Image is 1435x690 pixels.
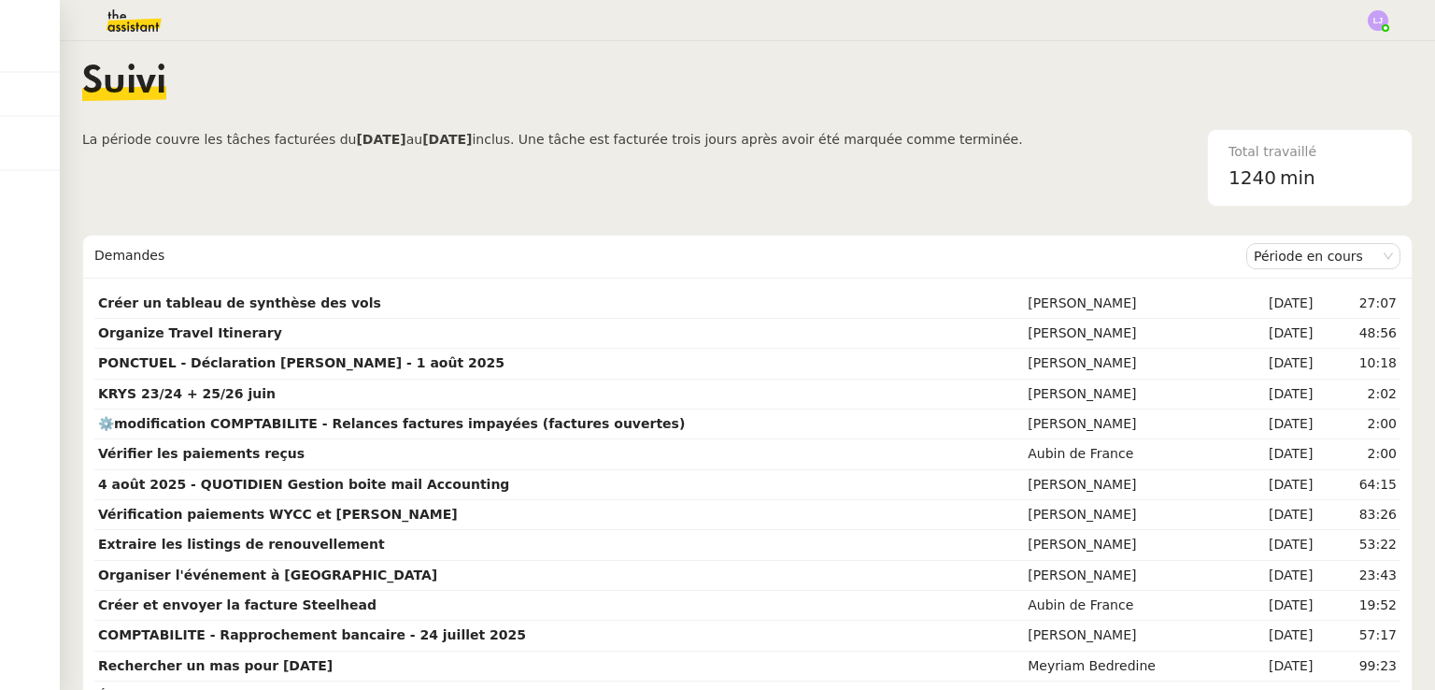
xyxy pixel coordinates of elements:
span: min [1280,163,1315,194]
strong: PONCTUEL - Déclaration [PERSON_NAME] - 1 août 2025 [98,355,504,370]
td: 99:23 [1316,652,1400,682]
td: 53:22 [1316,530,1400,560]
strong: Vérifier les paiements reçus [98,446,305,461]
strong: KRYS 23/24 + 25/26 juin [98,386,276,401]
nz-select-item: Période en cours [1254,244,1393,268]
td: [PERSON_NAME] [1024,470,1236,500]
td: [DATE] [1236,561,1317,591]
strong: Rechercher un mas pour [DATE] [98,658,333,673]
td: [PERSON_NAME] [1024,319,1236,349]
b: [DATE] [356,132,405,147]
strong: ⚙️modification COMPTABILITE - Relances factures impayées (factures ouvertes) [98,416,685,431]
td: [DATE] [1236,319,1317,349]
td: 27:07 [1316,289,1400,319]
td: [PERSON_NAME] [1024,410,1236,439]
span: Suivi [82,64,166,101]
strong: Extraire les listings de renouvellement [98,537,385,552]
strong: Organiser l'événement à [GEOGRAPHIC_DATA] [98,568,437,582]
td: 57:17 [1316,621,1400,651]
td: 2:00 [1316,410,1400,439]
td: [PERSON_NAME] [1024,349,1236,379]
td: 83:26 [1316,500,1400,530]
strong: Organize Travel Itinerary [98,325,282,340]
td: [DATE] [1236,652,1317,682]
td: [PERSON_NAME] [1024,500,1236,530]
td: [PERSON_NAME] [1024,289,1236,319]
td: [DATE] [1236,410,1317,439]
span: au [406,132,422,147]
td: [PERSON_NAME] [1024,621,1236,651]
td: 10:18 [1316,349,1400,379]
td: Aubin de France [1024,439,1236,469]
td: [PERSON_NAME] [1024,380,1236,410]
td: [DATE] [1236,591,1317,621]
td: [DATE] [1236,380,1317,410]
td: [DATE] [1236,500,1317,530]
span: inclus. Une tâche est facturée trois jours après avoir été marquée comme terminée. [472,132,1022,147]
img: svg [1368,10,1388,31]
td: [DATE] [1236,530,1317,560]
td: 2:02 [1316,380,1400,410]
td: [PERSON_NAME] [1024,561,1236,591]
div: Demandes [94,237,1246,275]
span: 1240 [1229,166,1276,189]
td: 64:15 [1316,470,1400,500]
td: Aubin de France [1024,591,1236,621]
td: 48:56 [1316,319,1400,349]
td: Meyriam Bedredine [1024,652,1236,682]
td: 19:52 [1316,591,1400,621]
span: La période couvre les tâches facturées du [82,132,356,147]
strong: 4 août 2025 - QUOTIDIEN Gestion boite mail Accounting [98,477,509,492]
td: [DATE] [1236,439,1317,469]
strong: Créer un tableau de synthèse des vols [98,295,381,310]
td: 23:43 [1316,561,1400,591]
td: [DATE] [1236,621,1317,651]
td: [PERSON_NAME] [1024,530,1236,560]
td: [DATE] [1236,289,1317,319]
b: [DATE] [422,132,472,147]
strong: Vérification paiements WYCC et [PERSON_NAME] [98,507,458,522]
strong: COMPTABILITE - Rapprochement bancaire - 24 juillet 2025 [98,627,526,642]
td: 2:00 [1316,439,1400,469]
td: [DATE] [1236,349,1317,379]
td: [DATE] [1236,470,1317,500]
strong: Créer et envoyer la facture Steelhead [98,597,377,612]
div: Total travaillé [1229,141,1391,163]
